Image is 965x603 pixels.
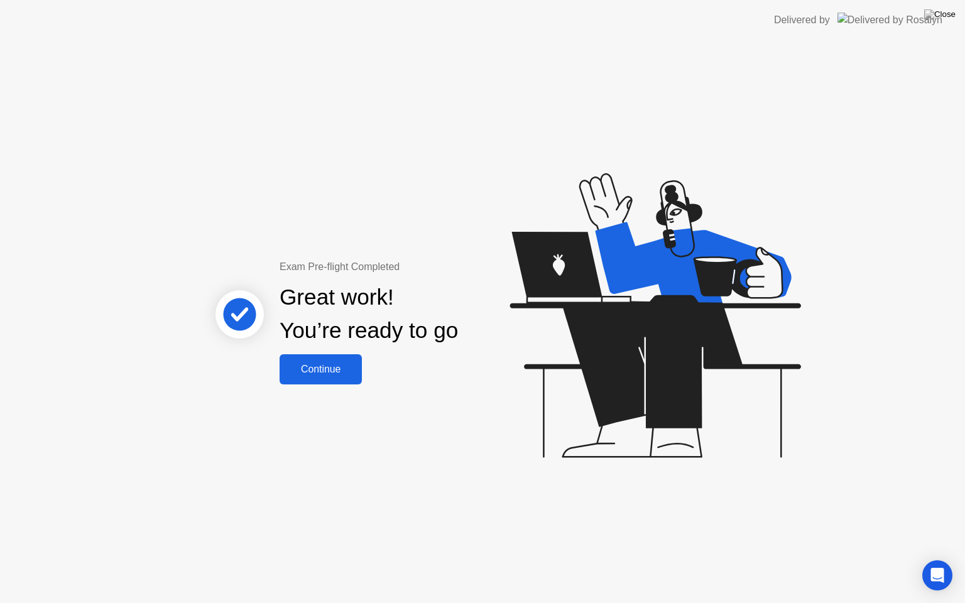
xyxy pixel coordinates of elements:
[924,9,956,19] img: Close
[280,259,539,274] div: Exam Pre-flight Completed
[283,364,358,375] div: Continue
[280,354,362,384] button: Continue
[280,281,458,347] div: Great work! You’re ready to go
[922,560,952,590] div: Open Intercom Messenger
[837,13,942,27] img: Delivered by Rosalyn
[774,13,830,28] div: Delivered by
